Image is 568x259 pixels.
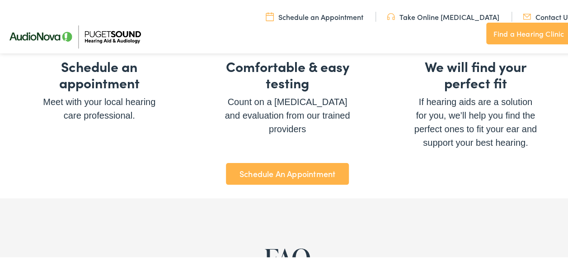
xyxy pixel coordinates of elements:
[387,10,499,20] a: Take Online [MEDICAL_DATA]
[266,10,363,20] a: Schedule an Appointment
[226,162,349,183] a: Schedule An Appointment
[225,94,350,134] p: Count on a [MEDICAL_DATA] and evaluation from our trained providers
[387,10,395,20] img: utility icon
[523,10,531,20] img: utility icon
[413,94,538,148] p: If hearing aids are a solution for you, we’ll help you find the perfect ones to fit your ear and ...
[413,57,538,89] h3: We will find your perfect fit
[225,57,350,89] h3: Comfortable & easy testing
[266,10,274,20] img: utility icon
[37,57,162,89] h3: Schedule an appointment
[37,94,162,121] p: Meet with your local hearing care professional.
